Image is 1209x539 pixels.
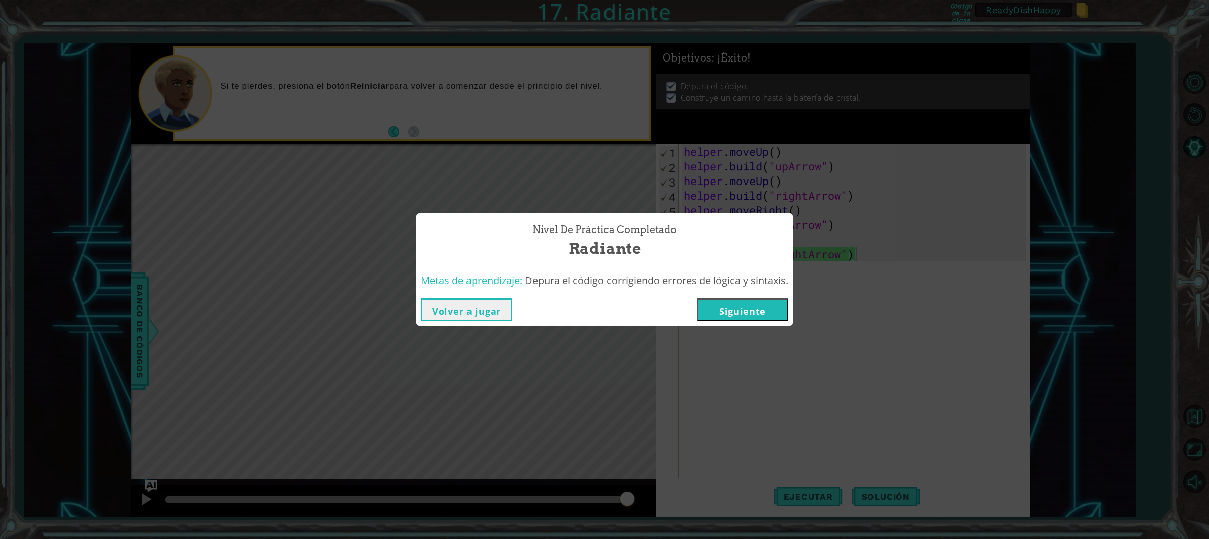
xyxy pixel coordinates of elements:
[697,298,788,321] button: Siguiente
[569,237,641,259] span: Radiante
[532,223,677,237] span: Nivel de práctica Completado
[525,274,788,287] span: Depura el código corrigiendo errores de lógica y sintaxis.
[421,274,522,287] span: Metas de aprendizaje:
[421,298,512,321] button: Volver a jugar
